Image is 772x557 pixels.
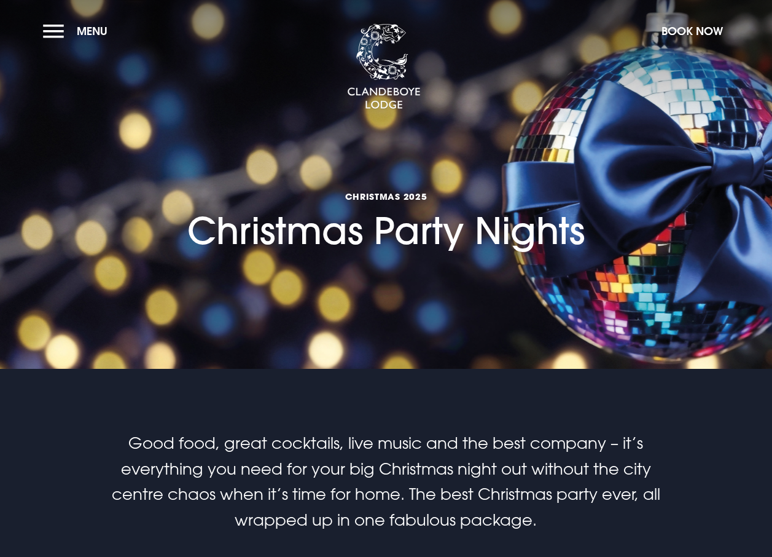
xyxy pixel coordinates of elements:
[77,24,107,38] span: Menu
[43,18,114,44] button: Menu
[347,24,421,110] img: Clandeboye Lodge
[187,191,585,202] span: Christmas 2025
[655,18,729,44] button: Book Now
[93,430,678,532] p: Good food, great cocktails, live music and the best company – it’s everything you need for your b...
[187,122,585,253] h1: Christmas Party Nights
